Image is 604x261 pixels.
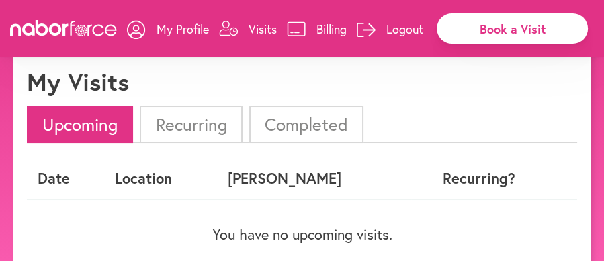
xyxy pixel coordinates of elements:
[27,159,104,199] th: Date
[287,9,347,49] a: Billing
[27,225,577,243] p: You have no upcoming visits.
[437,13,588,44] div: Book a Visit
[249,21,277,37] p: Visits
[219,9,277,49] a: Visits
[386,21,423,37] p: Logout
[157,21,209,37] p: My Profile
[249,106,363,143] li: Completed
[217,159,411,199] th: [PERSON_NAME]
[104,159,217,199] th: Location
[357,9,423,49] a: Logout
[27,106,133,143] li: Upcoming
[140,106,242,143] li: Recurring
[316,21,347,37] p: Billing
[27,67,129,96] h1: My Visits
[411,159,546,199] th: Recurring?
[127,9,209,49] a: My Profile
